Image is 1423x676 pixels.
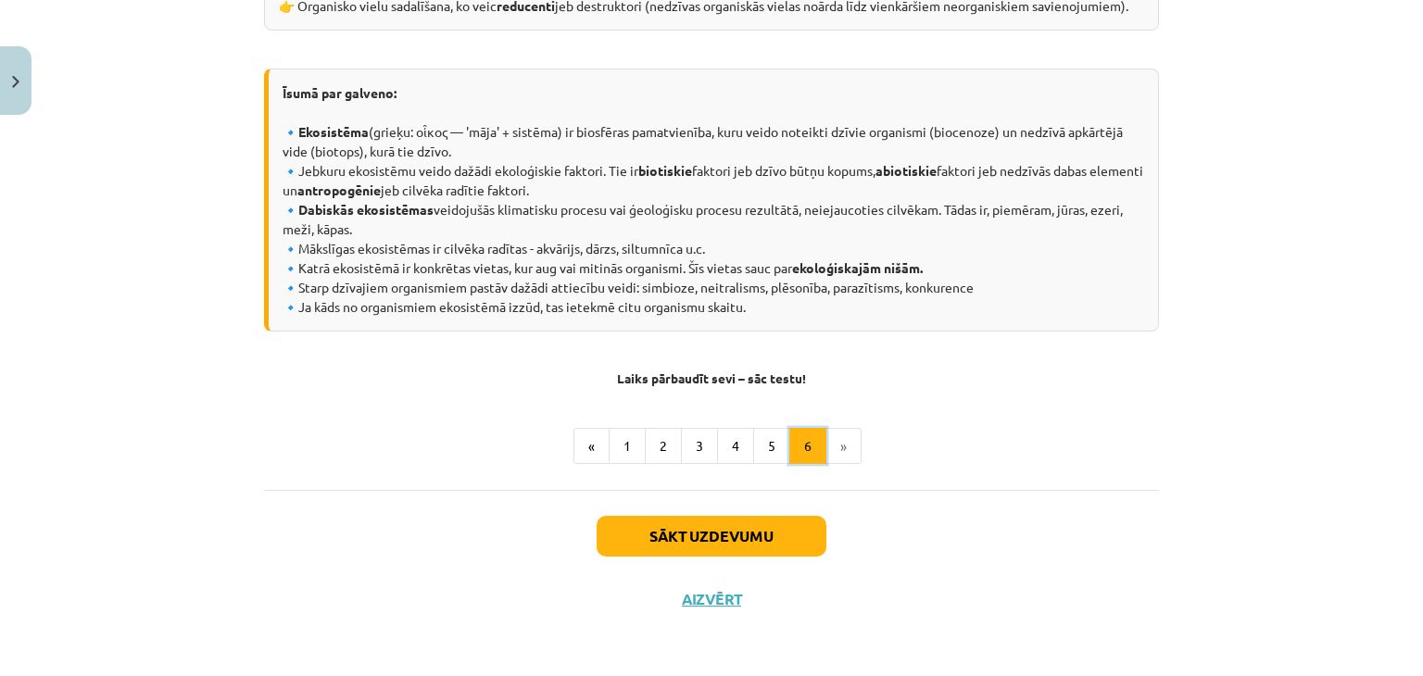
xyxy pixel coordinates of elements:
[283,240,298,257] b: 🔹
[617,369,806,386] strong: Laiks pārbaudīt sevi – sāc testu!
[792,259,923,276] b: ekoloģiskajām nišām.
[283,84,397,140] b: Īsumā par galveno: 🔹Ekosistēma
[12,76,19,88] img: icon-close-lesson-0947bae3869378f0d4975bcd49f059093ad1ed9edebbc8119c70593378902aed.svg
[638,162,692,179] b: biotiskie
[283,162,298,179] b: 🔹
[681,428,718,465] button: 3
[753,428,790,465] button: 5
[789,428,826,465] button: 6
[283,298,298,315] b: 🔹
[573,428,610,465] button: «
[676,590,747,608] button: Aizvērt
[264,69,1159,332] div: (grieķu: οἶκος — 'māja' + sistēma) ir biosfēras pamatvienība, kuru veido noteikti dzīvie organism...
[283,201,434,218] b: 🔹Dabiskās ekosistēmas
[597,516,826,557] button: Sākt uzdevumu
[283,259,298,276] b: 🔹
[283,279,298,295] b: 🔹
[264,428,1159,465] nav: Page navigation example
[609,428,646,465] button: 1
[875,162,937,179] b: abiotiskie
[297,182,381,198] b: antropogēnie
[645,428,682,465] button: 2
[717,428,754,465] button: 4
